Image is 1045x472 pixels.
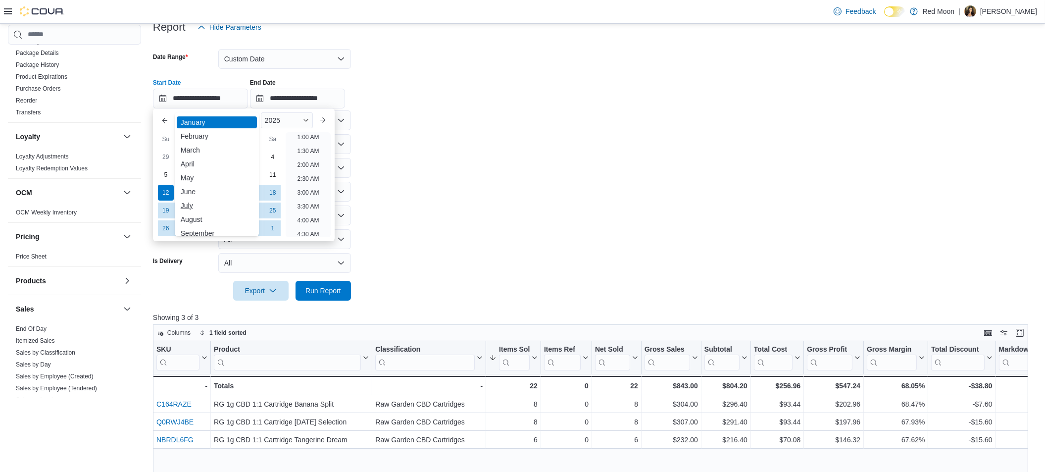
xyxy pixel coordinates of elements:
div: Gross Sales [645,345,690,370]
button: Pricing [121,231,133,243]
div: Ester Papazyan [964,5,976,17]
li: 1:00 AM [293,131,323,143]
a: Sales by Employee (Created) [16,373,94,380]
a: Feedback [830,1,880,21]
div: $547.24 [807,380,860,392]
div: $197.96 [807,416,860,428]
span: Transfers [16,108,41,116]
button: Open list of options [337,140,345,148]
button: Pricing [16,232,119,242]
div: Gross Profit [807,345,852,354]
a: Package Details [16,50,59,56]
div: day-25 [265,203,281,218]
a: C164RAZE [156,400,192,408]
div: Totals [214,380,369,392]
button: Loyalty [121,131,133,143]
div: April [177,158,257,170]
button: Custom Date [218,49,351,69]
div: Classification [375,345,475,370]
span: Price Sheet [16,253,47,261]
div: RG 1g CBD 1:1 Cartridge Tangerine Dream [214,434,369,446]
div: Total Cost [754,345,793,354]
div: Raw Garden CBD Cartridges [375,416,483,428]
div: Subtotal [704,345,740,370]
div: 0 [544,398,589,410]
label: Start Date [153,79,181,87]
span: Run Report [305,286,341,296]
a: Product Expirations [16,73,67,80]
li: 3:30 AM [293,201,323,212]
span: Sales by Classification [16,349,75,357]
span: 2025 [265,116,280,124]
div: $146.32 [807,434,860,446]
a: Sales by Day [16,361,51,368]
a: Itemized Sales [16,337,55,344]
span: Export [239,281,283,301]
div: SKU [156,345,199,354]
div: day-26 [158,220,174,236]
div: day-19 [158,203,174,218]
button: Net Sold [595,345,638,370]
button: SKU [156,345,207,370]
a: Reorder [16,97,37,104]
button: Items Sold [489,345,538,370]
span: Sales by Invoice [16,396,59,404]
label: End Date [250,79,276,87]
div: $843.00 [645,380,698,392]
a: Transfers [16,109,41,116]
div: day-29 [158,149,174,165]
div: 8 [489,398,538,410]
li: 3:00 AM [293,187,323,199]
a: Sales by Employee (Tendered) [16,385,97,392]
div: Total Discount [931,345,984,370]
div: OCM [8,207,141,222]
h3: Sales [16,304,34,314]
button: Gross Profit [807,345,860,370]
button: OCM [16,188,119,198]
button: Columns [153,327,195,339]
button: Gross Margin [867,345,925,370]
div: Total Discount [931,345,984,354]
button: Sales [121,303,133,315]
div: Items Ref [544,345,581,370]
span: Product Expirations [16,73,67,81]
div: Gross Margin [867,345,917,370]
button: Display options [998,327,1010,339]
div: $291.40 [704,416,747,428]
button: Open list of options [337,188,345,196]
li: 2:30 AM [293,173,323,185]
div: $216.40 [704,434,747,446]
div: RG 1g CBD 1:1 Cartridge Banana Split [214,398,369,410]
div: Pricing [8,251,141,266]
button: Keyboard shortcuts [982,327,994,339]
button: Items Ref [544,345,589,370]
div: $256.96 [754,380,800,392]
div: day-18 [265,185,281,201]
button: Gross Sales [645,345,698,370]
span: Hide Parameters [209,22,261,32]
div: 6 [595,434,638,446]
div: 0 [544,380,589,392]
span: Loyalty Redemption Values [16,164,88,172]
button: Subtotal [704,345,747,370]
button: Total Discount [931,345,992,370]
div: 67.62% [867,434,925,446]
div: July [177,200,257,211]
div: Loyalty [8,151,141,178]
h3: OCM [16,188,32,198]
button: 1 field sorted [196,327,250,339]
img: Cova [20,6,64,16]
label: Date Range [153,53,188,61]
h3: Pricing [16,232,39,242]
div: $304.00 [645,398,698,410]
div: Button. Open the year selector. 2025 is currently selected. [261,112,313,128]
input: Press the down key to open a popover containing a calendar. [250,89,345,108]
div: February [177,130,257,142]
span: Feedback [846,6,876,16]
a: Sales by Invoice [16,397,59,404]
div: March [177,144,257,156]
li: 4:00 AM [293,214,323,226]
button: Products [121,275,133,287]
h3: Loyalty [16,132,40,142]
